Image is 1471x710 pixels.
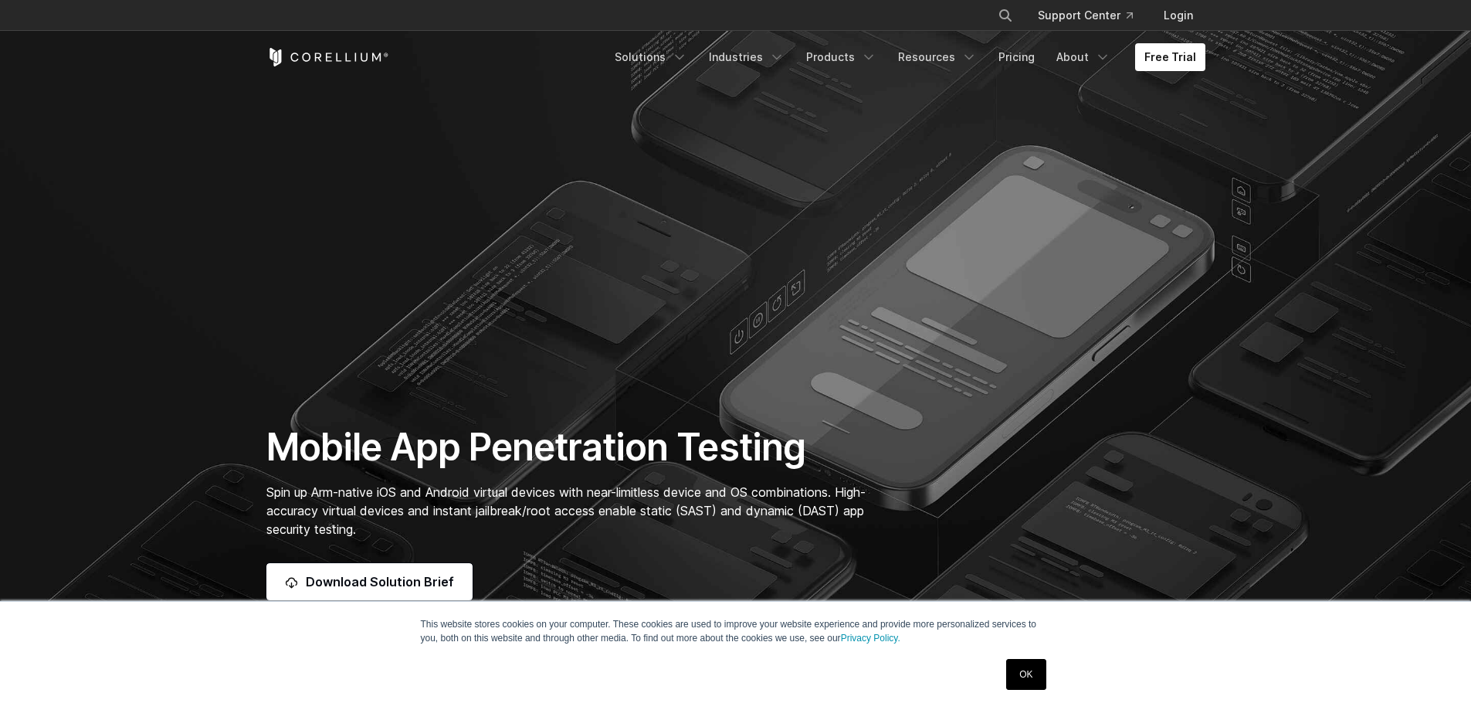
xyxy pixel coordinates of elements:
span: Download Solution Brief [306,572,454,591]
button: Search [991,2,1019,29]
a: Free Trial [1135,43,1205,71]
a: Pricing [989,43,1044,71]
a: Download Solution Brief [266,563,473,600]
a: Privacy Policy. [841,633,900,644]
a: Solutions [605,43,697,71]
div: Navigation Menu [605,43,1205,71]
span: Spin up Arm-native iOS and Android virtual devices with near-limitless device and OS combinations... [266,484,866,537]
a: Support Center [1025,2,1145,29]
a: Corellium Home [266,48,389,66]
p: This website stores cookies on your computer. These cookies are used to improve your website expe... [421,617,1051,645]
a: Login [1151,2,1205,29]
h1: Mobile App Penetration Testing [266,424,882,471]
a: Industries [700,43,794,71]
a: Resources [889,43,986,71]
a: About [1047,43,1120,71]
a: Products [797,43,886,71]
a: OK [1006,659,1046,690]
div: Navigation Menu [979,2,1205,29]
